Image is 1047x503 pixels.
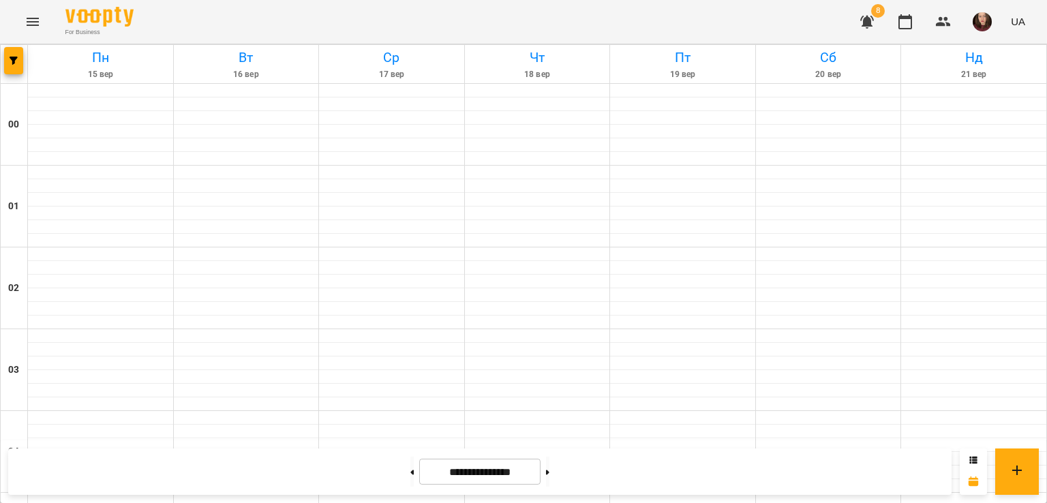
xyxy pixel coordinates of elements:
button: UA [1005,9,1031,34]
h6: 02 [8,281,19,296]
span: UA [1011,14,1025,29]
h6: 20 вер [758,68,899,81]
h6: Нд [903,47,1044,68]
h6: Ср [321,47,462,68]
h6: 18 вер [467,68,608,81]
h6: 01 [8,199,19,214]
img: Voopty Logo [65,7,134,27]
h6: 03 [8,363,19,378]
h6: Чт [467,47,608,68]
h6: 19 вер [612,68,753,81]
h6: Сб [758,47,899,68]
h6: 21 вер [903,68,1044,81]
h6: 00 [8,117,19,132]
span: 8 [871,4,885,18]
h6: Пт [612,47,753,68]
h6: Пн [30,47,171,68]
h6: 15 вер [30,68,171,81]
h6: 17 вер [321,68,462,81]
img: aa40fcea7513419c5083fe0ff9889ed8.jpg [973,12,992,31]
h6: 16 вер [176,68,317,81]
span: For Business [65,28,134,37]
h6: Вт [176,47,317,68]
button: Menu [16,5,49,38]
